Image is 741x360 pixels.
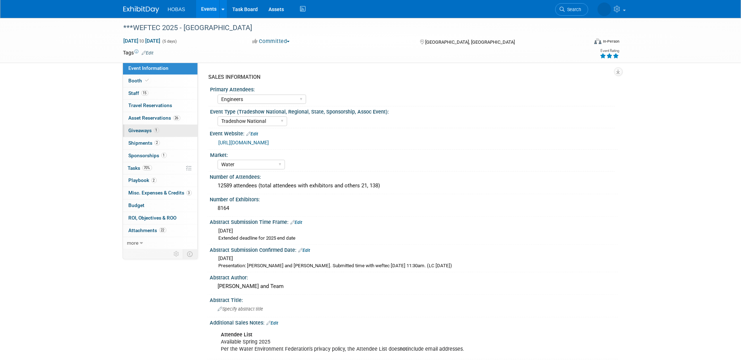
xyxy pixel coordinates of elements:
span: to [139,38,146,44]
a: Edit [267,321,279,326]
a: Edit [291,220,303,225]
a: Attachments22 [123,225,198,237]
span: [GEOGRAPHIC_DATA], [GEOGRAPHIC_DATA] [425,39,515,45]
div: Event Website: [210,128,618,138]
a: Shipments2 [123,137,198,149]
a: more [123,237,198,249]
div: Number of Exhibitors: [210,194,618,203]
div: Additional Sales Notes: [210,317,618,327]
td: Tags [123,49,154,56]
span: Booth [129,78,151,83]
div: Event Format [546,37,620,48]
span: Shipments [129,140,160,146]
a: Edit [247,131,258,136]
span: Event Information [129,65,169,71]
span: 15 [141,90,148,96]
a: Search [555,3,588,16]
div: Market: [210,150,615,159]
span: 1 [154,128,159,133]
div: Abstract Submission Time Frame: [210,217,618,226]
span: Specify abstract title [218,306,263,312]
div: Abstract Title: [210,295,618,304]
a: Misc. Expenses & Credits3 [123,187,198,199]
span: Sponsorships [129,153,167,158]
a: Asset Reservations26 [123,112,198,124]
span: Budget [129,202,145,208]
button: Committed [250,38,293,45]
a: Tasks70% [123,162,198,174]
a: Playbook2 [123,174,198,187]
img: Format-Inperson.png [594,38,602,44]
td: Personalize Event Tab Strip [171,249,183,259]
div: 8164 [215,203,613,214]
i: Booth reservation complete [146,78,149,82]
div: Available Spring 2025 Per the Water Environment Federation’s privacy policy, the Attendee List do... [216,328,539,356]
div: SALES INFORMATION [209,73,613,81]
div: ***WEFTEC 2025 - [GEOGRAPHIC_DATA] [121,21,578,34]
a: ROI, Objectives & ROO [123,212,198,224]
span: [DATE] [DATE] [123,38,161,44]
b: not [400,346,408,352]
span: ROI, Objectives & ROO [129,215,177,221]
div: Primary Attendees: [210,84,615,93]
span: Staff [129,90,148,96]
span: [DATE] [219,228,233,234]
td: Toggle Event Tabs [183,249,198,259]
span: Search [565,7,581,12]
img: Lia Chowdhury [598,3,611,16]
a: Edit [142,51,154,56]
div: Abstract Author: [210,272,618,281]
a: Event Information [123,62,198,75]
a: [URL][DOMAIN_NAME] [219,140,269,145]
span: more [127,240,139,246]
a: Staff15 [123,87,198,100]
div: In-Person [603,39,619,44]
img: ExhibitDay [123,6,159,13]
span: 22 [159,227,166,233]
a: Booth [123,75,198,87]
span: Playbook [129,177,157,183]
span: Giveaways [129,128,159,133]
span: 1 [161,153,167,158]
span: Tasks [128,165,152,171]
span: 70% [142,165,152,171]
a: Sponsorships1 [123,150,198,162]
div: Presentation: [PERSON_NAME] and [PERSON_NAME]. Submitted time with weftec [DATE] 11:30am. (LC [DA... [219,263,613,269]
span: HOBAS [168,6,185,12]
b: Attendee List [221,332,253,338]
div: Number of Attendees: [210,172,618,181]
div: Abstract Submission Confirmed Date: [210,245,618,254]
div: [PERSON_NAME] and Team [215,281,613,292]
a: Edit [299,248,310,253]
span: 2 [155,140,160,145]
span: (5 days) [162,39,177,44]
span: 2 [151,178,157,183]
div: Event Rating [600,49,619,53]
div: Event Type (Tradeshow National, Regional, State, Sponsorship, Assoc Event): [210,106,615,115]
a: Travel Reservations [123,100,198,112]
span: Travel Reservations [129,102,172,108]
span: Asset Reservations [129,115,180,121]
span: Misc. Expenses & Credits [129,190,192,196]
span: 26 [173,115,180,121]
a: Budget [123,200,198,212]
div: 12589 attendees (total attendees with exhibitors and others 21, 138) [215,180,613,191]
span: Attachments [129,227,166,233]
a: Giveaways1 [123,125,198,137]
div: Extended deadline for 2025 end date [219,235,613,242]
span: 3 [186,190,192,196]
span: [DATE] [219,255,233,261]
